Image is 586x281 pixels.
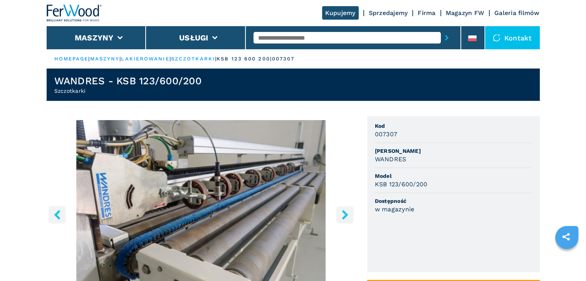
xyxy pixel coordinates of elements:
[179,33,208,42] button: Usługi
[336,206,354,223] button: right-button
[88,56,90,62] span: |
[54,56,89,62] a: HOMEPAGE
[75,33,114,42] button: Maszyny
[54,75,201,87] h1: WANDRES - KSB 123/600/200
[54,87,201,95] h2: Szczotkarki
[493,34,500,42] img: Kontakt
[553,246,580,275] iframe: Chat
[375,155,406,164] h3: WANDRES
[375,172,532,180] span: Model
[485,26,540,49] div: Kontakt
[90,56,120,62] a: maszyny
[418,9,435,17] a: Firma
[322,6,359,20] a: Kupujemy
[215,56,217,62] span: |
[375,122,532,130] span: Kod
[49,206,66,223] button: left-button
[369,9,408,17] a: Sprzedajemy
[556,227,576,246] a: sharethis
[446,9,485,17] a: Magazyn FW
[494,9,540,17] a: Galeria filmów
[119,56,121,62] span: |
[441,29,453,47] button: submit-button
[171,56,215,62] a: szczotkarki
[375,197,532,205] span: Dostępność
[217,55,272,62] p: ksb 123 600 200 |
[375,180,428,189] h3: KSB 123/600/200
[170,56,171,62] span: |
[121,56,169,62] a: lakierowanie
[375,147,532,155] span: [PERSON_NAME]
[375,130,398,139] h3: 007307
[272,55,295,62] p: 007307
[47,5,102,22] img: Ferwood
[375,205,415,214] h3: w magazynie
